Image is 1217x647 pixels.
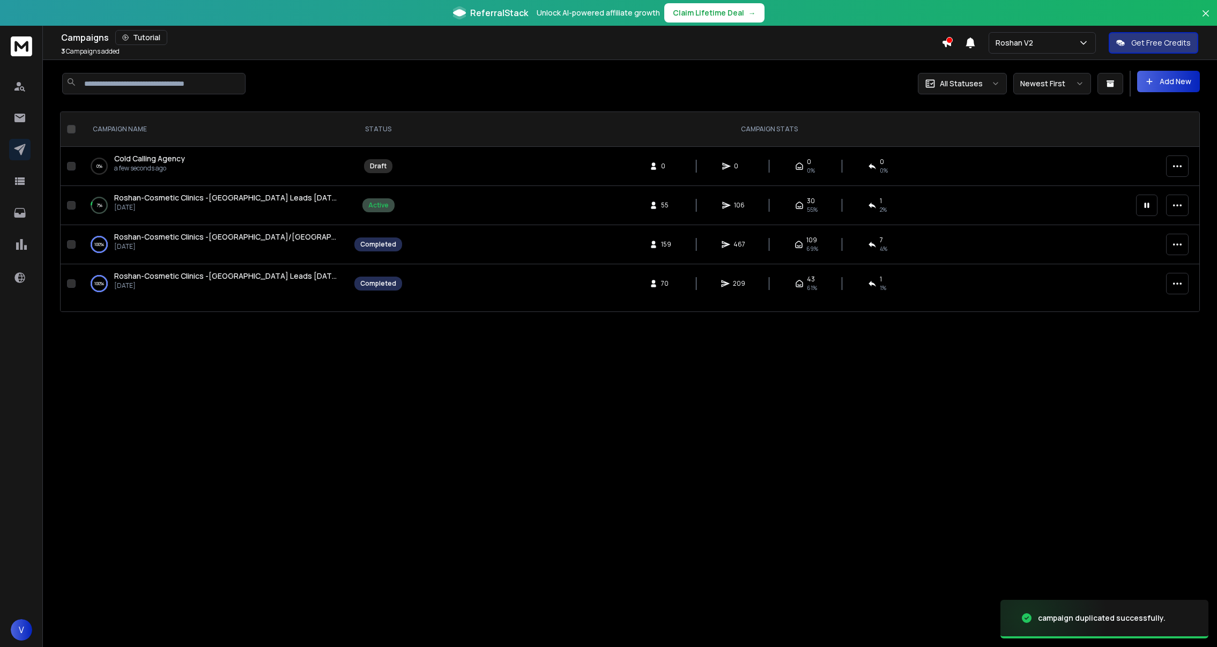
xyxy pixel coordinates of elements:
[734,201,745,210] span: 106
[368,201,389,210] div: Active
[97,161,102,172] p: 0 %
[661,240,672,249] span: 159
[1109,32,1198,54] button: Get Free Credits
[114,192,339,203] span: Roshan-Cosmetic Clinics -[GEOGRAPHIC_DATA] Leads [DATE]
[114,281,337,290] p: [DATE]
[661,162,672,170] span: 0
[806,236,817,244] span: 109
[97,200,102,211] p: 7 %
[80,112,348,147] th: CAMPAIGN NAME
[807,158,811,166] span: 0
[114,232,426,242] span: Roshan-Cosmetic Clinics -[GEOGRAPHIC_DATA]/[GEOGRAPHIC_DATA]) Leads [DATE]
[61,30,941,45] div: Campaigns
[537,8,660,18] p: Unlock AI-powered affiliate growth
[1199,6,1213,32] button: Close banner
[661,201,672,210] span: 55
[664,3,765,23] button: Claim Lifetime Deal→
[360,240,396,249] div: Completed
[807,284,817,292] span: 61 %
[996,38,1037,48] p: Roshan V2
[94,239,104,250] p: 100 %
[1038,613,1166,623] div: campaign duplicated successfully.
[748,8,756,18] span: →
[114,192,337,203] a: Roshan-Cosmetic Clinics -[GEOGRAPHIC_DATA] Leads [DATE]
[1137,71,1200,92] button: Add New
[733,240,745,249] span: 467
[807,275,815,284] span: 43
[114,242,337,251] p: [DATE]
[80,147,348,186] td: 0%Cold Calling Agencya few seconds ago
[880,244,887,253] span: 4 %
[734,162,745,170] span: 0
[880,236,883,244] span: 7
[1131,38,1191,48] p: Get Free Credits
[733,279,745,288] span: 209
[807,166,815,175] span: 0%
[409,112,1130,147] th: CAMPAIGN STATS
[880,284,886,292] span: 1 %
[94,278,104,289] p: 100 %
[880,166,888,175] span: 0%
[880,275,882,284] span: 1
[114,271,339,281] span: Roshan-Cosmetic Clinics -[GEOGRAPHIC_DATA] Leads [DATE]
[807,197,815,205] span: 30
[370,162,387,170] div: Draft
[61,47,120,56] p: Campaigns added
[80,186,348,225] td: 7%Roshan-Cosmetic Clinics -[GEOGRAPHIC_DATA] Leads [DATE][DATE]
[940,78,983,89] p: All Statuses
[114,232,337,242] a: Roshan-Cosmetic Clinics -[GEOGRAPHIC_DATA]/[GEOGRAPHIC_DATA]) Leads [DATE]
[114,203,337,212] p: [DATE]
[114,271,337,281] a: Roshan-Cosmetic Clinics -[GEOGRAPHIC_DATA] Leads [DATE]
[348,112,409,147] th: STATUS
[61,47,65,56] span: 3
[115,30,167,45] button: Tutorial
[80,225,348,264] td: 100%Roshan-Cosmetic Clinics -[GEOGRAPHIC_DATA]/[GEOGRAPHIC_DATA]) Leads [DATE][DATE]
[880,197,882,205] span: 1
[80,264,348,303] td: 100%Roshan-Cosmetic Clinics -[GEOGRAPHIC_DATA] Leads [DATE][DATE]
[114,153,185,163] span: Cold Calling Agency
[806,244,818,253] span: 69 %
[11,619,32,641] button: V
[470,6,528,19] span: ReferralStack
[880,158,884,166] span: 0
[114,153,185,164] a: Cold Calling Agency
[114,164,185,173] p: a few seconds ago
[880,205,887,214] span: 2 %
[360,279,396,288] div: Completed
[661,279,672,288] span: 70
[807,205,818,214] span: 55 %
[1013,73,1091,94] button: Newest First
